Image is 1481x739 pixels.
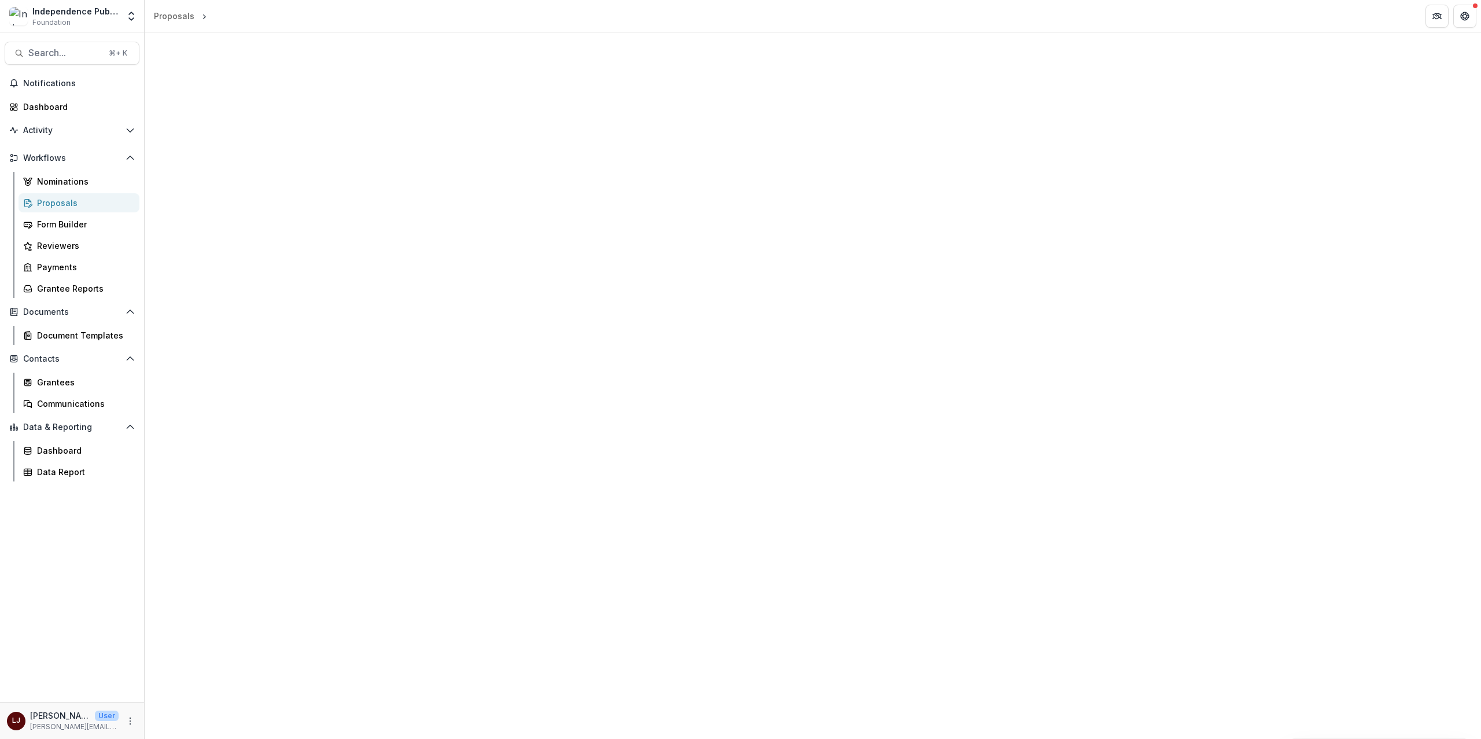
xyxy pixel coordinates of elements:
div: ⌘ + K [106,47,130,60]
span: Documents [23,307,121,317]
div: Independence Public Media Foundation [32,5,119,17]
a: Document Templates [19,326,139,345]
span: Activity [23,126,121,135]
button: Partners [1425,5,1449,28]
a: Nominations [19,172,139,191]
span: Contacts [23,354,121,364]
button: Open entity switcher [123,5,139,28]
div: Dashboard [23,101,130,113]
div: Payments [37,261,130,273]
a: Grantee Reports [19,279,139,298]
a: Dashboard [19,441,139,460]
div: Data Report [37,466,130,478]
div: Grantees [37,376,130,388]
a: Proposals [19,193,139,212]
button: Get Help [1453,5,1476,28]
a: Reviewers [19,236,139,255]
div: Proposals [37,197,130,209]
button: Search... [5,42,139,65]
span: Workflows [23,153,121,163]
button: Open Data & Reporting [5,418,139,436]
button: Notifications [5,74,139,93]
p: [PERSON_NAME][EMAIL_ADDRESS][DOMAIN_NAME] [30,722,119,732]
span: Foundation [32,17,71,28]
p: [PERSON_NAME] [30,709,90,722]
span: Search... [28,47,102,58]
div: Dashboard [37,444,130,457]
a: Payments [19,258,139,277]
a: Data Report [19,462,139,481]
img: Independence Public Media Foundation [9,7,28,25]
button: Open Workflows [5,149,139,167]
button: Open Documents [5,303,139,321]
a: Proposals [149,8,199,24]
div: Nominations [37,175,130,187]
span: Notifications [23,79,135,89]
a: Communications [19,394,139,413]
a: Grantees [19,373,139,392]
button: Open Contacts [5,350,139,368]
button: More [123,714,137,728]
div: Form Builder [37,218,130,230]
div: Document Templates [37,329,130,341]
div: Communications [37,398,130,410]
span: Data & Reporting [23,422,121,432]
div: Proposals [154,10,194,22]
div: Lorraine Jabouin [12,717,20,725]
p: User [95,711,119,721]
a: Dashboard [5,97,139,116]
div: Reviewers [37,240,130,252]
nav: breadcrumb [149,8,209,24]
button: Open Activity [5,121,139,139]
div: Grantee Reports [37,282,130,295]
a: Form Builder [19,215,139,234]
